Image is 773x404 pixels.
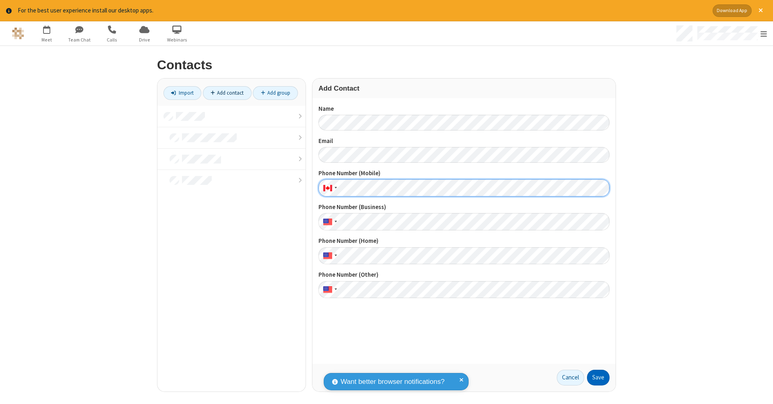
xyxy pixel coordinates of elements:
[587,370,610,386] button: Save
[129,36,159,44] span: Drive
[318,85,610,92] h3: Add Contact
[318,247,339,265] div: United States: + 1
[12,27,24,39] img: QA Selenium DO NOT DELETE OR CHANGE
[318,281,339,298] div: United States: + 1
[713,4,752,17] button: Download App
[203,86,252,100] a: Add contact
[674,21,773,46] div: Open menu
[754,4,767,17] button: Close alert
[318,137,610,146] label: Email
[341,377,444,387] span: Want better browser notifications?
[162,36,192,44] span: Webinars
[157,58,616,72] h2: Contacts
[163,86,201,100] a: Import
[318,203,610,212] label: Phone Number (Business)
[318,104,610,114] label: Name
[18,6,707,15] div: For the best user experience install our desktop apps.
[64,36,94,44] span: Team Chat
[31,36,62,44] span: Meet
[97,36,127,44] span: Calls
[318,270,610,280] label: Phone Number (Other)
[318,169,610,178] label: Phone Number (Mobile)
[318,179,339,197] div: Canada: + 1
[253,86,298,100] a: Add group
[318,236,610,246] label: Phone Number (Home)
[557,370,584,386] a: Cancel
[318,213,339,230] div: United States: + 1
